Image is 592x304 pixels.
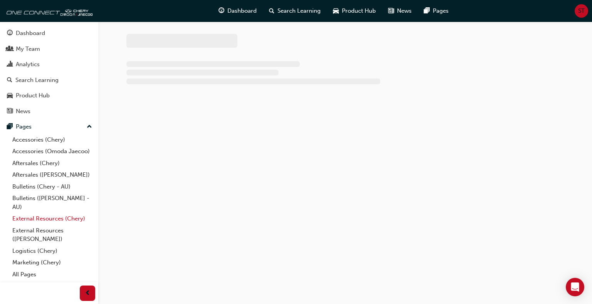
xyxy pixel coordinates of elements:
[397,7,412,15] span: News
[388,6,394,16] span: news-icon
[9,169,95,181] a: Aftersales ([PERSON_NAME])
[424,6,430,16] span: pages-icon
[433,7,449,15] span: Pages
[9,269,95,281] a: All Pages
[16,45,40,53] div: My Team
[9,134,95,146] a: Accessories (Chery)
[9,257,95,269] a: Marketing (Chery)
[263,3,327,19] a: search-iconSearch Learning
[16,60,40,69] div: Analytics
[578,7,585,15] span: ST
[16,122,32,131] div: Pages
[16,107,30,116] div: News
[15,76,59,85] div: Search Learning
[9,181,95,193] a: Bulletins (Chery - AU)
[7,92,13,99] span: car-icon
[9,213,95,225] a: External Resources (Chery)
[7,77,12,84] span: search-icon
[7,46,13,53] span: people-icon
[3,25,95,120] button: DashboardMy TeamAnalyticsSearch LearningProduct HubNews
[7,30,13,37] span: guage-icon
[16,91,50,100] div: Product Hub
[9,145,95,157] a: Accessories (Omoda Jaecoo)
[9,192,95,213] a: Bulletins ([PERSON_NAME] - AU)
[4,3,92,18] img: oneconnect
[418,3,455,19] a: pages-iconPages
[7,61,13,68] span: chart-icon
[566,278,584,296] div: Open Intercom Messenger
[3,120,95,134] button: Pages
[9,157,95,169] a: Aftersales (Chery)
[7,108,13,115] span: news-icon
[219,6,224,16] span: guage-icon
[7,124,13,130] span: pages-icon
[3,42,95,56] a: My Team
[85,289,91,298] span: prev-icon
[269,6,274,16] span: search-icon
[342,7,376,15] span: Product Hub
[575,4,588,18] button: ST
[3,104,95,119] a: News
[212,3,263,19] a: guage-iconDashboard
[333,6,339,16] span: car-icon
[9,225,95,245] a: External Resources ([PERSON_NAME])
[9,245,95,257] a: Logistics (Chery)
[3,73,95,87] a: Search Learning
[327,3,382,19] a: car-iconProduct Hub
[382,3,418,19] a: news-iconNews
[3,89,95,103] a: Product Hub
[3,57,95,72] a: Analytics
[277,7,321,15] span: Search Learning
[87,122,92,132] span: up-icon
[3,26,95,40] a: Dashboard
[16,29,45,38] div: Dashboard
[227,7,257,15] span: Dashboard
